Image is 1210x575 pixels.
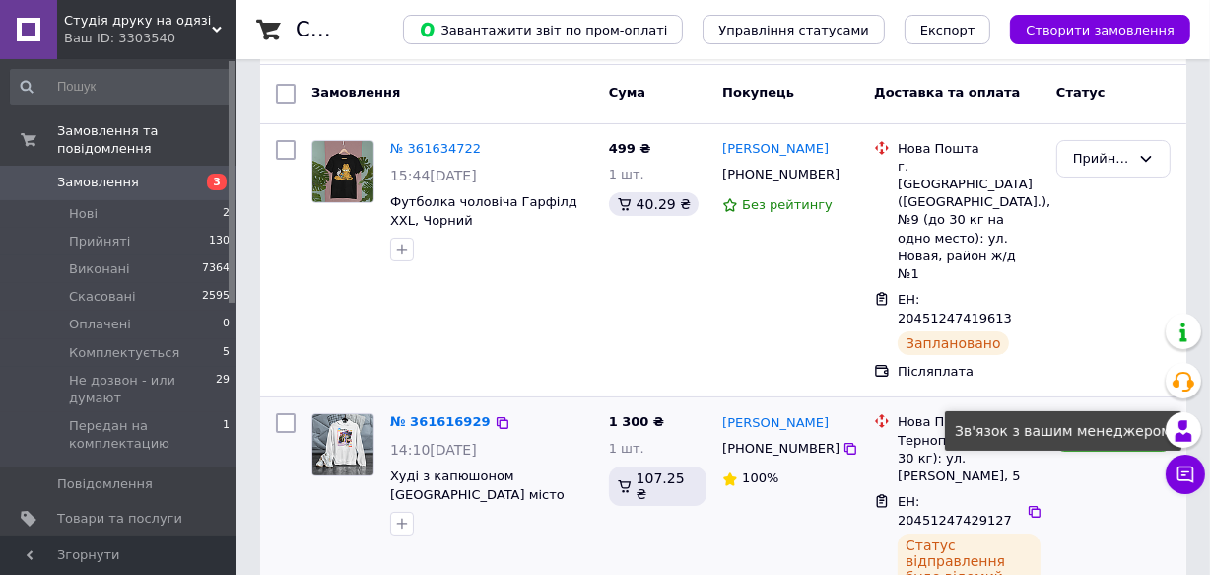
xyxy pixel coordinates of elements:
[1026,23,1175,37] span: Створити замовлення
[898,413,1041,431] div: Нова Пошта
[202,288,230,306] span: 2595
[722,140,829,159] a: [PERSON_NAME]
[722,85,794,100] span: Покупець
[390,168,477,183] span: 15:44[DATE]
[390,141,481,156] a: № 361634722
[64,30,236,47] div: Ваш ID: 3303540
[312,141,373,202] img: Фото товару
[898,432,1041,486] div: Тернополь, №7 (до 30 кг): ул. [PERSON_NAME], 5
[609,441,644,456] span: 1 шт.
[718,436,842,462] div: [PHONE_NUMBER]
[69,372,216,407] span: Не дозвон - или думают
[69,288,136,306] span: Скасовані
[223,417,230,453] span: 1
[57,475,153,493] span: Повідомлення
[390,414,491,429] a: № 361616929
[722,414,829,433] a: [PERSON_NAME]
[609,467,707,506] div: 107.25 ₴
[209,233,230,251] span: 130
[898,140,1041,158] div: Нова Пошта
[609,141,651,156] span: 499 ₴
[1073,149,1130,170] div: Прийнято
[202,260,230,278] span: 7364
[874,85,1020,100] span: Доставка та оплата
[69,316,131,333] span: Оплачені
[898,363,1041,381] div: Післяплата
[609,167,644,181] span: 1 шт.
[216,372,230,407] span: 29
[69,260,130,278] span: Виконані
[403,15,683,44] button: Завантажити звіт по пром-оплаті
[609,192,699,216] div: 40.29 ₴
[718,23,869,37] span: Управління статусами
[905,15,991,44] button: Експорт
[920,23,975,37] span: Експорт
[898,158,1041,283] div: г. [GEOGRAPHIC_DATA] ([GEOGRAPHIC_DATA].), №9 (до 30 кг на одно место): ул. Новая, район ж/д №1
[207,174,227,190] span: 3
[990,22,1190,36] a: Створити замовлення
[223,316,230,333] span: 0
[742,197,833,212] span: Без рейтингу
[419,21,667,38] span: Завантажити звіт по пром-оплаті
[10,69,232,105] input: Пошук
[898,331,1009,355] div: Заплановано
[69,205,98,223] span: Нові
[898,292,1012,325] span: ЕН: 20451247419613
[311,85,400,100] span: Замовлення
[64,12,212,30] span: Студія друку на одязі
[718,162,842,187] div: [PHONE_NUMBER]
[69,233,130,251] span: Прийняті
[312,414,373,475] img: Фото товару
[1056,85,1106,100] span: Статус
[945,411,1181,451] div: Зв'язок з вашим менеджером
[223,205,230,223] span: 2
[311,413,374,476] a: Фото товару
[57,122,236,158] span: Замовлення та повідомлення
[223,344,230,362] span: 5
[69,417,223,453] span: Передан на комплектацию
[742,470,778,485] span: 100%
[609,85,645,100] span: Cума
[57,510,182,528] span: Товари та послуги
[69,344,179,362] span: Комплектується
[390,468,565,520] a: Худі з капюшоном [GEOGRAPHIC_DATA] місто Герой
[57,174,139,191] span: Замовлення
[898,494,1012,528] span: ЕН: 20451247429127
[390,442,477,458] span: 14:10[DATE]
[390,194,577,228] a: Футболка чоловіча Гарфілд XXL, Чорний
[703,15,885,44] button: Управління статусами
[1010,15,1190,44] button: Створити замовлення
[311,140,374,203] a: Фото товару
[1166,455,1205,494] button: Чат з покупцем
[296,18,496,41] h1: Список замовлень
[609,414,664,429] span: 1 300 ₴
